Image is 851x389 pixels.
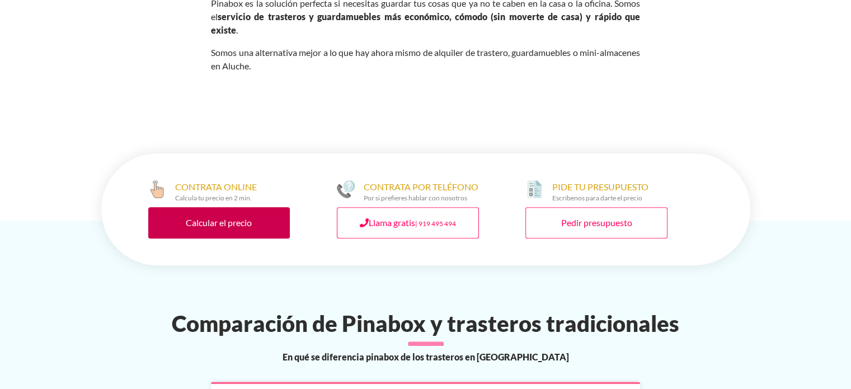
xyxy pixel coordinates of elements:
a: Pedir presupuesto [525,207,667,238]
div: PIDE TU PRESUPUESTO [552,180,648,203]
iframe: Chat Widget [650,246,851,389]
div: Widget de chat [650,246,851,389]
small: | 919 495 494 [415,219,456,228]
div: Calcula tu precio en 2 min. [175,194,257,203]
div: Escríbenos para darte el precio [552,194,648,203]
div: Por si prefieres hablar con nosotros [364,194,478,203]
p: Somos una alternativa mejor a lo que hay ahora mismo de alquiler de trastero, guardamuebles o min... [211,46,640,73]
span: En qué se diferencia pinabox de los trasteros en [GEOGRAPHIC_DATA] [283,350,569,364]
div: CONTRATA POR TELÉFONO [364,180,478,203]
a: Calcular el precio [148,207,290,238]
strong: servicio de trasteros y guardamuebles más económico, cómodo (sin moverte de casa) y rápido que ex... [211,11,640,35]
h2: Comparación de Pinabox y trasteros tradicionales [95,310,757,337]
a: Llama gratis| 919 495 494 [337,207,479,238]
div: CONTRATA ONLINE [175,180,257,203]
